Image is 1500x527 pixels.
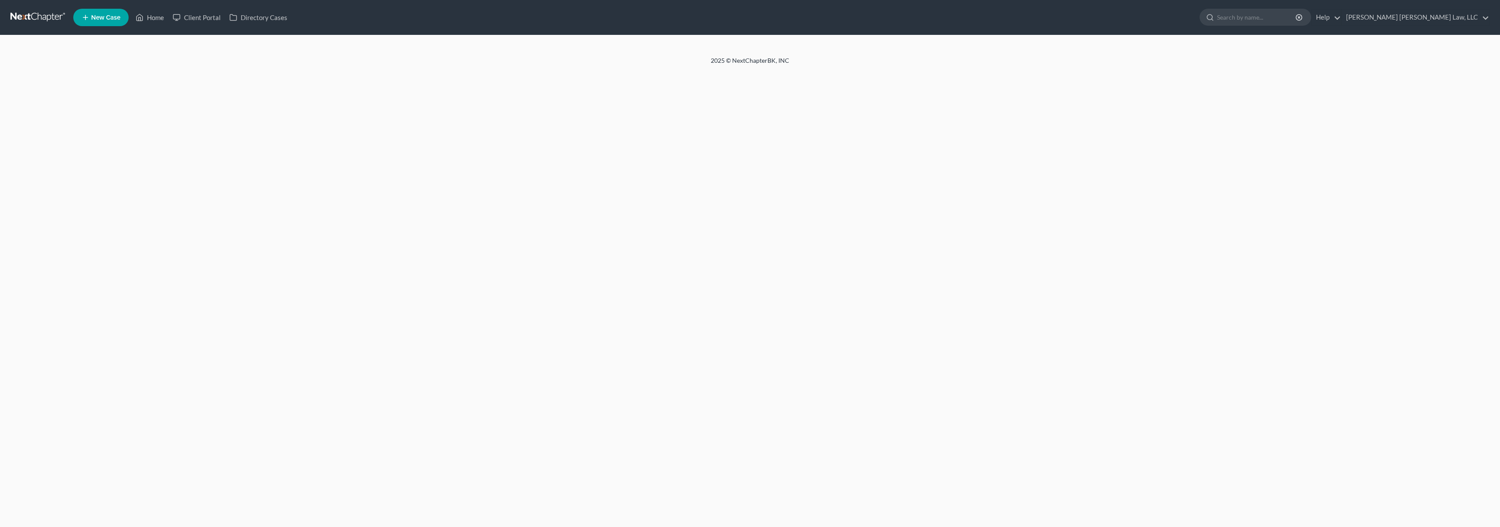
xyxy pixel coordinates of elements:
[91,14,120,21] span: New Case
[1217,9,1297,25] input: Search by name...
[1312,10,1341,25] a: Help
[131,10,168,25] a: Home
[168,10,225,25] a: Client Portal
[1342,10,1489,25] a: [PERSON_NAME] [PERSON_NAME] Law, LLC
[501,56,999,72] div: 2025 © NextChapterBK, INC
[225,10,292,25] a: Directory Cases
